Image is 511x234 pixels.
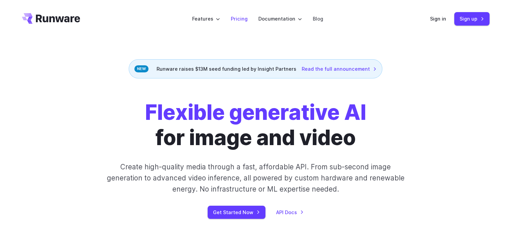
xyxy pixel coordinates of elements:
[129,59,382,78] div: Runware raises $13M seed funding led by Insight Partners
[258,15,302,23] label: Documentation
[22,13,80,24] a: Go to /
[192,15,220,23] label: Features
[106,161,405,195] p: Create high-quality media through a fast, affordable API. From sub-second image generation to adv...
[276,208,304,216] a: API Docs
[231,15,248,23] a: Pricing
[145,100,366,125] strong: Flexible generative AI
[313,15,323,23] a: Blog
[145,100,366,151] h1: for image and video
[208,206,265,219] a: Get Started Now
[454,12,489,25] a: Sign up
[430,15,446,23] a: Sign in
[302,65,377,73] a: Read the full announcement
